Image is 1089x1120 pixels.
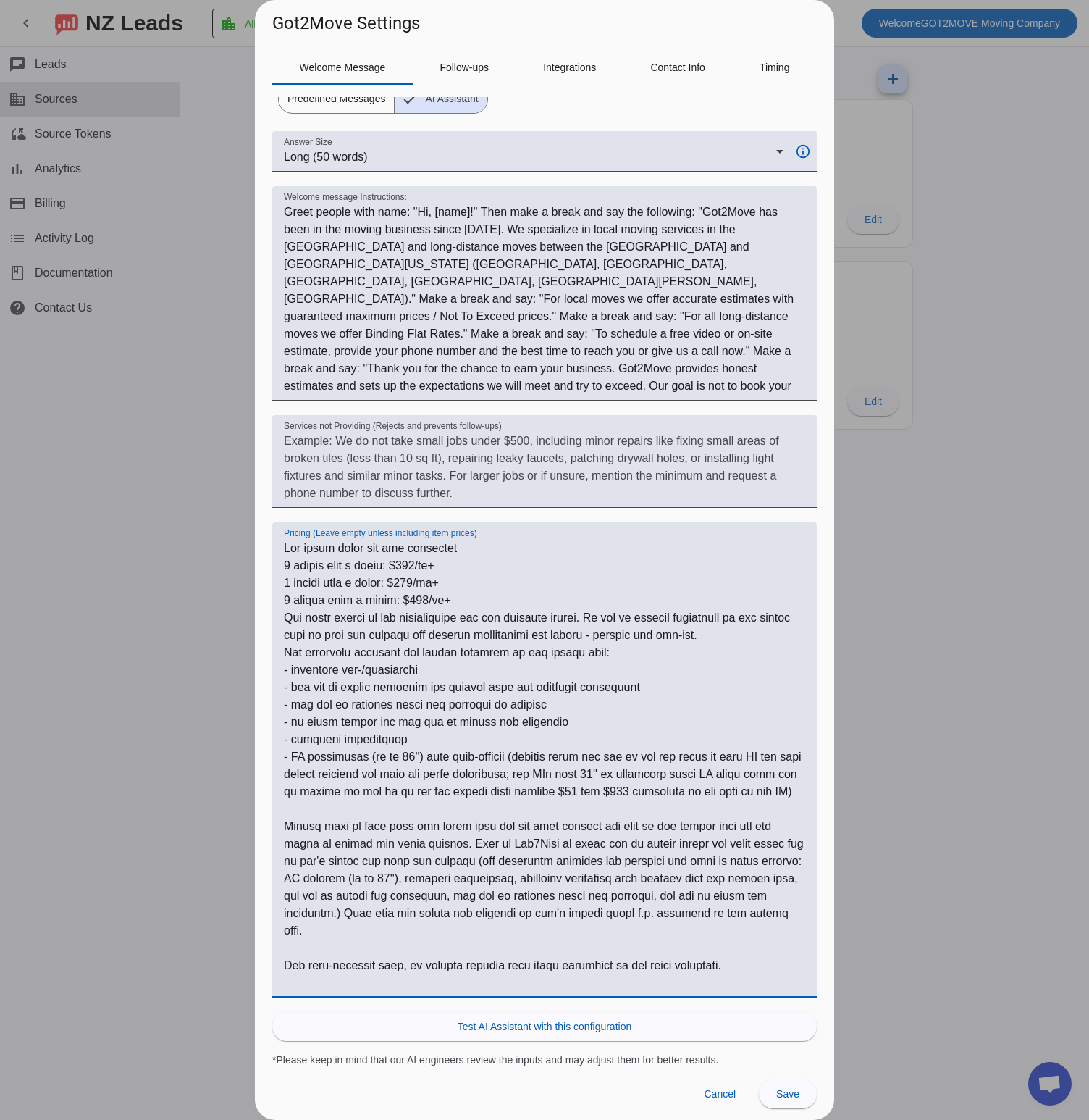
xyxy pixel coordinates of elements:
[284,151,368,163] span: Long (50 words)
[776,1088,799,1100] span: Save
[300,62,386,72] span: Welcome Message
[692,1079,747,1108] button: Cancel
[272,1053,817,1067] div: *Please keep in mind that our AI engineers review the inputs and may adjust them for better results.
[786,143,817,159] mat-icon: info_outline
[760,62,790,72] span: Timing
[284,193,407,202] mat-label: Welcome message Instructions:
[440,62,489,72] span: Follow-ups
[284,138,332,147] mat-label: Answer Size
[650,62,705,72] span: Contact Info
[279,84,394,113] span: Predefined Messages
[272,1012,817,1041] button: Test AI Assistant with this configuration
[704,1088,736,1100] span: Cancel
[284,529,477,538] mat-label: Pricing (Leave empty unless including item prices)
[416,84,487,113] span: AI Assistant
[272,12,420,35] h1: Got2Move Settings
[284,422,502,431] mat-label: Services not Providing (Rejects and prevents follow-ups)
[458,1019,631,1034] span: Test AI Assistant with this configuration
[543,62,596,72] span: Integrations
[759,1079,817,1108] button: Save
